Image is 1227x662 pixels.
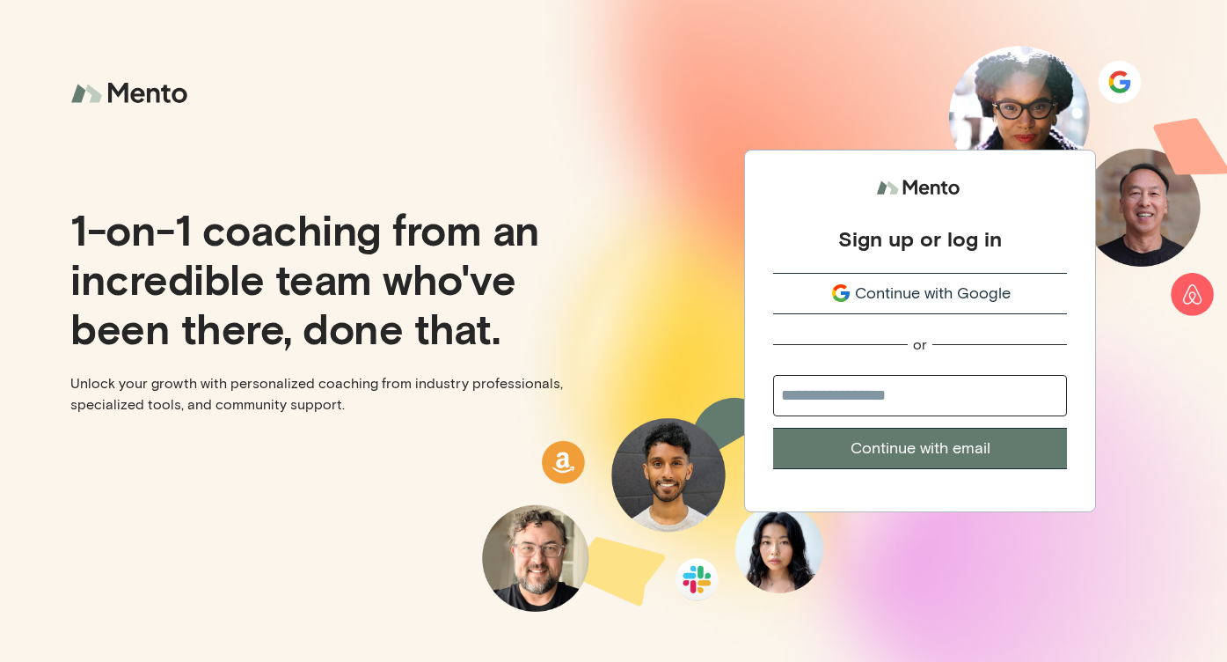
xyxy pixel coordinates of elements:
img: logo.svg [876,172,964,204]
span: Continue with Google [855,282,1011,305]
button: Continue with email [773,428,1067,469]
p: 1-on-1 coaching from an incredible team who've been there, done that. [70,204,600,352]
div: Sign up or log in [838,225,1002,252]
button: Continue with Google [773,273,1067,314]
img: logo [70,70,194,117]
p: Unlock your growth with personalized coaching from industry professionals, specialized tools, and... [70,373,600,416]
div: or [913,335,927,354]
